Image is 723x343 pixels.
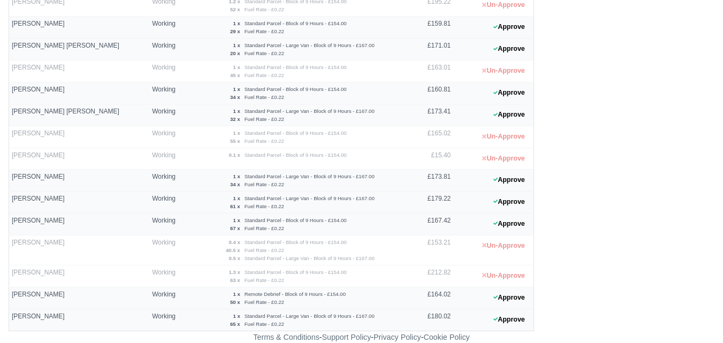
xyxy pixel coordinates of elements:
[245,173,375,179] small: Standard Parcel - Large Van - Block of 9 Hours - £167.00
[149,148,185,170] td: Working
[229,269,240,275] strong: 1.3 x
[9,235,150,265] td: [PERSON_NAME]
[233,195,240,201] strong: 1 x
[245,138,284,144] small: Fuel Rate - £0.22
[402,309,453,331] td: £180.02
[476,238,530,254] button: Un-Approve
[488,312,531,327] button: Approve
[9,126,150,148] td: [PERSON_NAME]
[402,169,453,191] td: £173.81
[229,239,240,245] strong: 0.4 x
[245,94,284,100] small: Fuel Rate - £0.22
[488,172,531,188] button: Approve
[233,291,240,297] strong: 1 x
[322,333,371,341] a: Support Policy
[253,333,319,341] a: Terms & Conditions
[488,216,531,232] button: Approve
[245,64,347,70] small: Standard Parcel - Block of 9 Hours - £154.00
[245,255,375,261] small: Standard Parcel - Large Van - Block of 9 Hours - £167.00
[9,287,150,309] td: [PERSON_NAME]
[476,151,530,166] button: Un-Approve
[233,64,240,70] strong: 1 x
[149,191,185,213] td: Working
[245,42,375,48] small: Standard Parcel - Large Van - Block of 9 Hours - £167.00
[233,313,240,319] strong: 1 x
[245,108,375,114] small: Standard Parcel - Large Van - Block of 9 Hours - £167.00
[149,265,185,287] td: Working
[9,82,150,104] td: [PERSON_NAME]
[402,126,453,148] td: £165.02
[669,292,723,343] iframe: Chat Widget
[9,213,150,235] td: [PERSON_NAME]
[233,130,240,136] strong: 1 x
[230,225,240,231] strong: 67 x
[230,321,240,327] strong: 65 x
[233,173,240,179] strong: 1 x
[245,130,347,136] small: Standard Parcel - Block of 9 Hours - £154.00
[245,247,284,253] small: Fuel Rate - £0.22
[230,181,240,187] strong: 34 x
[245,217,347,223] small: Standard Parcel - Block of 9 Hours - £154.00
[9,309,150,331] td: [PERSON_NAME]
[149,104,185,126] td: Working
[9,60,150,82] td: [PERSON_NAME]
[149,60,185,82] td: Working
[233,20,240,26] strong: 1 x
[230,299,240,305] strong: 50 x
[374,333,421,341] a: Privacy Policy
[402,191,453,213] td: £179.22
[233,217,240,223] strong: 1 x
[230,203,240,209] strong: 61 x
[402,17,453,39] td: £159.81
[233,86,240,92] strong: 1 x
[245,203,284,209] small: Fuel Rate - £0.22
[488,194,531,210] button: Approve
[230,94,240,100] strong: 34 x
[245,299,284,305] small: Fuel Rate - £0.22
[149,39,185,60] td: Working
[230,50,240,56] strong: 20 x
[245,20,347,26] small: Standard Parcel - Block of 9 Hours - £154.00
[230,138,240,144] strong: 55 x
[9,39,150,60] td: [PERSON_NAME] [PERSON_NAME]
[245,181,284,187] small: Fuel Rate - £0.22
[149,287,185,309] td: Working
[9,265,150,287] td: [PERSON_NAME]
[245,313,375,319] small: Standard Parcel - Large Van - Block of 9 Hours - £167.00
[245,72,284,78] small: Fuel Rate - £0.22
[245,195,375,201] small: Standard Parcel - Large Van - Block of 9 Hours - £167.00
[476,63,530,79] button: Un-Approve
[230,116,240,122] strong: 32 x
[149,82,185,104] td: Working
[233,108,240,114] strong: 1 x
[488,290,531,306] button: Approve
[9,17,150,39] td: [PERSON_NAME]
[230,277,240,283] strong: 63 x
[488,107,531,123] button: Approve
[245,50,284,56] small: Fuel Rate - £0.22
[245,6,284,12] small: Fuel Rate - £0.22
[149,213,185,235] td: Working
[149,169,185,191] td: Working
[9,169,150,191] td: [PERSON_NAME]
[402,235,453,265] td: £153.21
[245,116,284,122] small: Fuel Rate - £0.22
[229,152,240,158] strong: 0.1 x
[402,265,453,287] td: £212.82
[488,41,531,57] button: Approve
[245,277,284,283] small: Fuel Rate - £0.22
[229,255,240,261] strong: 0.5 x
[423,333,469,341] a: Cookie Policy
[402,213,453,235] td: £167.42
[245,86,347,92] small: Standard Parcel - Block of 9 Hours - £154.00
[402,39,453,60] td: £171.01
[230,72,240,78] strong: 45 x
[230,28,240,34] strong: 29 x
[476,268,530,284] button: Un-Approve
[149,126,185,148] td: Working
[149,17,185,39] td: Working
[9,191,150,213] td: [PERSON_NAME]
[149,235,185,265] td: Working
[402,148,453,170] td: £15.40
